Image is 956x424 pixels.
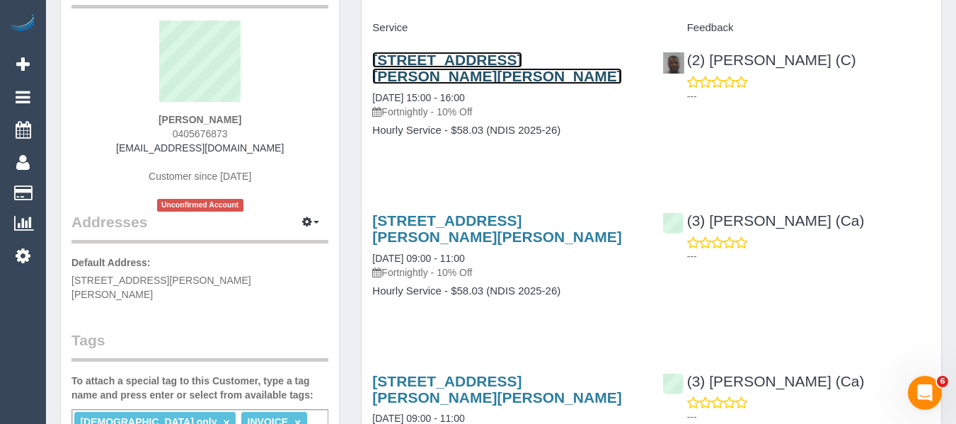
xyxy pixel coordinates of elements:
[687,89,931,103] p: ---
[372,253,464,264] a: [DATE] 09:00 - 11:00
[372,373,621,406] a: [STREET_ADDRESS][PERSON_NAME][PERSON_NAME]
[662,373,865,389] a: (3) [PERSON_NAME] (Ca)
[71,374,328,402] label: To attach a special tag to this Customer, type a tag name and press enter or select from availabl...
[662,212,865,229] a: (3) [PERSON_NAME] (Ca)
[372,265,640,280] p: Fortnightly - 10% Off
[662,22,931,34] h4: Feedback
[372,285,640,297] h4: Hourly Service - $58.03 (NDIS 2025-26)
[372,92,464,103] a: [DATE] 15:00 - 16:00
[71,330,328,362] legend: Tags
[663,52,684,74] img: (2) Hope Gorejena (C)
[116,142,284,154] a: [EMAIL_ADDRESS][DOMAIN_NAME]
[149,171,251,182] span: Customer since [DATE]
[71,256,151,270] label: Default Address:
[372,413,464,424] a: [DATE] 09:00 - 11:00
[372,105,640,119] p: Fortnightly - 10% Off
[71,275,251,300] span: [STREET_ADDRESS][PERSON_NAME][PERSON_NAME]
[157,199,243,211] span: Unconfirmed Account
[662,52,856,68] a: (2) [PERSON_NAME] (C)
[687,410,931,424] p: ---
[173,128,228,139] span: 0405676873
[687,249,931,263] p: ---
[159,114,241,125] strong: [PERSON_NAME]
[8,14,37,34] img: Automaid Logo
[372,125,640,137] h4: Hourly Service - $58.03 (NDIS 2025-26)
[372,212,621,245] a: [STREET_ADDRESS][PERSON_NAME][PERSON_NAME]
[372,52,621,84] a: [STREET_ADDRESS][PERSON_NAME][PERSON_NAME]
[372,22,640,34] h4: Service
[908,376,942,410] iframe: Intercom live chat
[937,376,948,387] span: 6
